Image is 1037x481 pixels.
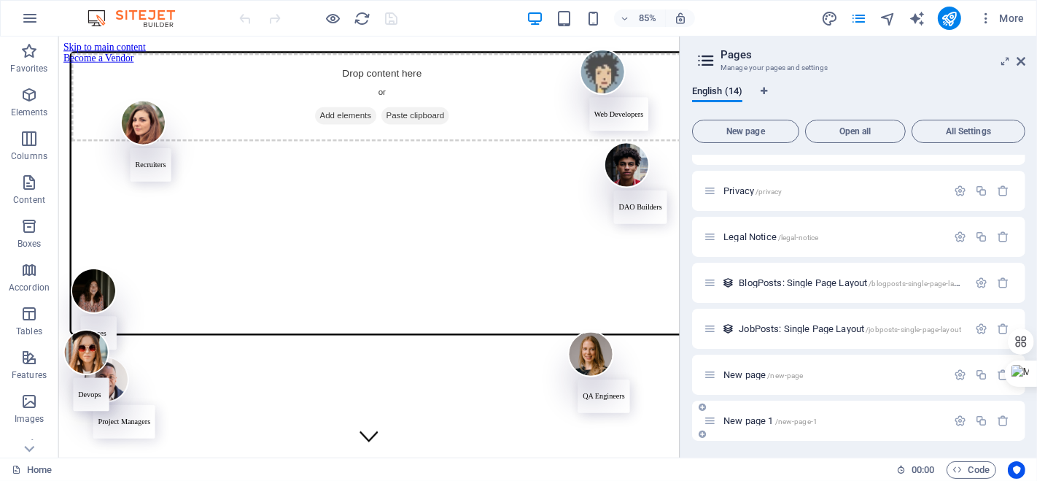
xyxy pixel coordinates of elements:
[975,369,987,381] div: Duplicate
[953,461,990,479] span: Code
[997,185,1009,197] div: Remove
[721,48,1025,61] h2: Pages
[912,461,934,479] span: 00 00
[692,86,1025,114] div: Language Tabs
[979,11,1025,26] span: More
[850,10,867,27] i: Pages (Ctrl+Alt+S)
[975,415,987,427] div: Duplicate
[692,82,742,103] span: English (14)
[997,231,1009,243] div: Remove
[997,415,1009,427] div: Remove
[767,372,803,380] span: /new-page
[997,369,1009,381] div: Remove
[778,234,819,242] span: /legal-notice
[954,369,966,381] div: Settings
[821,9,839,27] button: design
[18,238,42,250] p: Boxes
[821,10,838,27] i: Design (Ctrl+Alt+Y)
[719,370,947,380] div: New page/new-page
[84,9,193,27] img: Editor Logo
[734,278,968,288] div: BlogPosts: Single Page Layout/blogposts-single-page-layout
[13,194,45,206] p: Content
[723,415,817,426] span: Click to open page
[719,416,947,426] div: New page 1/new-page-1
[973,7,1030,30] button: More
[909,9,926,27] button: text_generator
[954,185,966,197] div: Settings
[12,461,52,479] a: Click to cancel selection. Double-click to open Pages
[354,10,371,27] i: Reload page
[739,277,968,288] span: Click to open page
[975,277,987,289] div: Settings
[354,9,371,27] button: reload
[975,231,987,243] div: Duplicate
[9,282,50,293] p: Accordion
[909,10,925,27] i: AI Writer
[699,127,793,136] span: New page
[11,107,48,118] p: Elements
[850,9,868,27] button: pages
[723,369,803,380] span: New page
[879,10,896,27] i: Navigator
[879,9,897,27] button: navigator
[975,323,987,335] div: Settings
[922,464,924,475] span: :
[723,231,818,242] span: Click to open page
[721,61,996,74] h3: Manage your pages and settings
[896,461,935,479] h6: Session time
[692,120,799,143] button: New page
[722,323,734,335] div: This layout is used as a template for all items (e.g. a blog post) of this collection. The conten...
[614,9,666,27] button: 85%
[947,461,996,479] button: Code
[722,277,734,289] div: This layout is used as a template for all items (e.g. a blog post) of this collection. The conten...
[812,127,899,136] span: Open all
[636,9,659,27] h6: 85%
[869,280,968,288] span: /blogposts-single-page-layout
[954,231,966,243] div: Settings
[674,12,687,25] i: On resize automatically adjust zoom level to fit chosen device.
[6,6,103,18] a: Skip to main content
[775,417,818,426] span: /new-page-1
[805,120,906,143] button: Open all
[918,127,1019,136] span: All Settings
[997,323,1009,335] div: Remove
[941,10,958,27] i: Publish
[1008,461,1025,479] button: Usercentrics
[954,415,966,427] div: Settings
[756,188,782,196] span: /privacy
[325,9,342,27] button: Click here to leave preview mode and continue editing
[734,324,968,334] div: JobPosts: Single Page Layout/jobposts-single-page-layout
[719,232,947,242] div: Legal Notice/legal-notice
[15,413,44,425] p: Images
[16,326,42,337] p: Tables
[12,369,47,381] p: Features
[11,150,47,162] p: Columns
[997,277,1009,289] div: Remove
[866,326,961,334] span: /jobposts-single-page-layout
[975,185,987,197] div: Duplicate
[719,186,947,196] div: Privacy/privacy
[723,185,782,196] span: Click to open page
[938,7,961,30] button: publish
[739,323,961,334] span: JobPosts: Single Page Layout
[10,63,47,74] p: Favorites
[912,120,1025,143] button: All Settings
